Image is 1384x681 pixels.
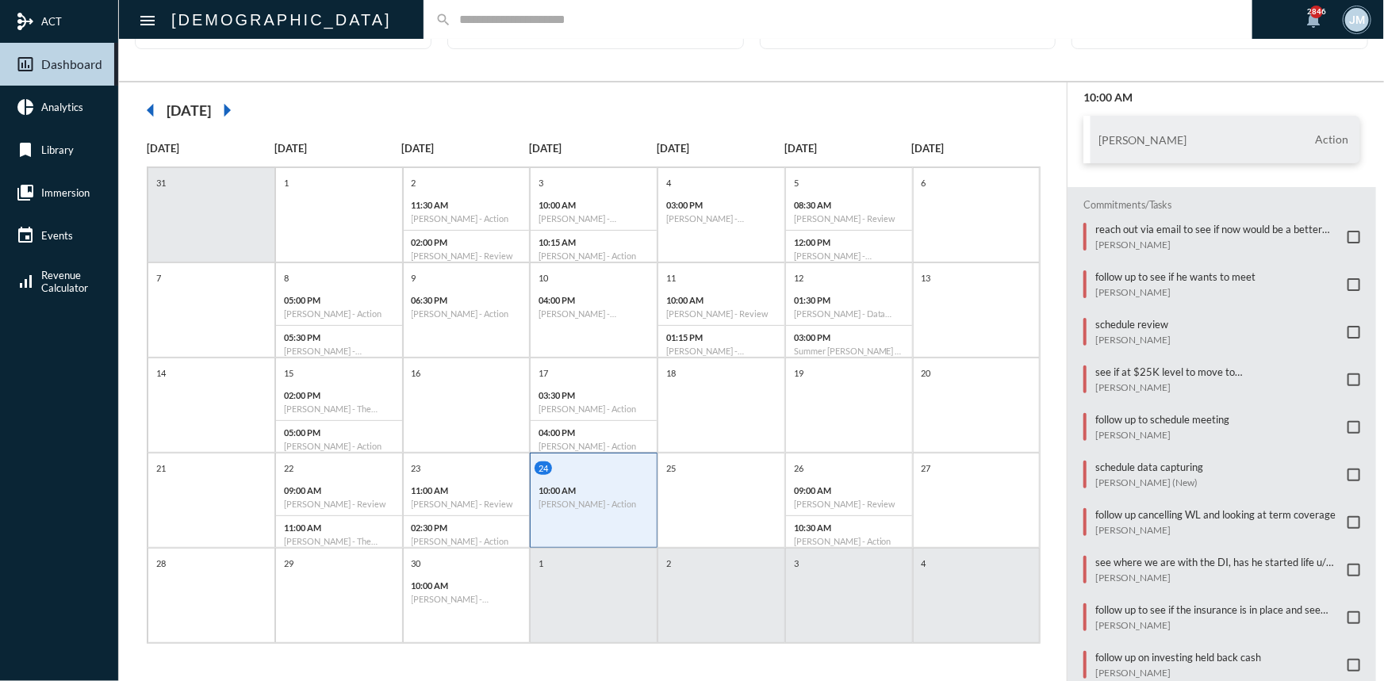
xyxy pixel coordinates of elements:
p: schedule review [1095,318,1171,331]
p: see where we are with the DI, has he started life u/w, ins exam, setting our next meeting [1095,556,1340,568]
p: 5 [790,176,803,189]
p: 11:00 AM [284,522,394,533]
p: 05:00 PM [284,295,394,305]
p: 29 [280,557,297,570]
p: 26 [790,461,807,475]
p: 12:00 PM [794,237,904,247]
p: [PERSON_NAME] [1095,524,1336,536]
p: [DATE] [147,142,274,155]
p: follow up to see if the insurance is in place and see where we are with [PERSON_NAME] Capital [1095,603,1340,616]
p: follow up on investing held back cash [1095,651,1261,664]
p: [DATE] [529,142,657,155]
p: 6 [918,176,930,189]
span: Action [1311,132,1352,147]
p: follow up to see if he wants to meet [1095,270,1256,283]
p: 02:00 PM [284,390,394,400]
p: 17 [535,366,552,380]
mat-icon: Side nav toggle icon [138,11,157,30]
p: [PERSON_NAME] (New) [1095,476,1203,488]
p: 03:30 PM [539,390,649,400]
h2: Commitments/Tasks [1083,199,1360,211]
p: 25 [662,461,680,475]
h3: [PERSON_NAME] [1098,133,1187,147]
p: 1 [280,176,293,189]
p: 10:30 AM [794,522,904,533]
p: 20 [918,366,935,380]
mat-icon: pie_chart [16,98,35,117]
p: [PERSON_NAME] [1095,572,1340,583]
p: 27 [918,461,935,475]
p: 05:30 PM [284,332,394,342]
p: [PERSON_NAME] [1095,429,1229,441]
p: [DATE] [912,142,1040,155]
h6: [PERSON_NAME] - Action [284,308,394,319]
p: reach out via email to see if now would be a better time reallocate to more aggressive [1095,223,1340,235]
h6: [PERSON_NAME] - Action [539,404,649,414]
p: 13 [918,271,935,285]
mat-icon: insert_chart_outlined [16,55,35,74]
p: 2 [408,176,420,189]
h6: [PERSON_NAME] - Verification [666,213,776,224]
h6: [PERSON_NAME] - Action [284,441,394,451]
h6: [PERSON_NAME] - Action [539,251,649,261]
div: 2846 [1310,6,1323,18]
h6: [PERSON_NAME] - Action [412,213,522,224]
p: 1 [535,557,547,570]
p: 3 [535,176,547,189]
h6: Summer [PERSON_NAME] - Data Capturing [794,346,904,356]
h6: [PERSON_NAME] - Review [412,251,522,261]
p: 08:30 AM [794,200,904,210]
p: 19 [790,366,807,380]
span: Revenue Calculator [41,269,88,294]
span: Analytics [41,101,83,113]
p: 12 [790,271,807,285]
p: [PERSON_NAME] [1095,239,1340,251]
p: 10:00 AM [412,580,522,591]
span: ACT [41,15,62,28]
button: Toggle sidenav [132,4,163,36]
mat-icon: arrow_left [135,94,167,126]
mat-icon: signal_cellular_alt [16,272,35,291]
p: 21 [152,461,170,475]
p: 03:00 PM [794,332,904,342]
h6: [PERSON_NAME] - Action [539,441,649,451]
mat-icon: collections_bookmark [16,183,35,202]
h6: [PERSON_NAME] - Action [539,499,649,509]
h6: [PERSON_NAME] - Investment [412,594,522,604]
p: 16 [408,366,425,380]
h6: [PERSON_NAME] - Data Capturing [794,308,904,319]
p: 8 [280,271,293,285]
p: 23 [408,461,425,475]
h6: [PERSON_NAME] - Verification [539,308,649,319]
mat-icon: bookmark [16,140,35,159]
span: Library [41,143,74,156]
p: 4 [918,557,930,570]
p: follow up to schedule meeting [1095,413,1229,426]
p: 11 [662,271,680,285]
p: 7 [152,271,165,285]
p: 3 [790,557,803,570]
p: see if at $25K level to move to [GEOGRAPHIC_DATA] [1095,365,1340,378]
p: 10 [535,271,552,285]
h6: [PERSON_NAME] - Investment [666,346,776,356]
h6: [PERSON_NAME] - Review [284,499,394,509]
p: 9 [408,271,420,285]
p: 05:00 PM [284,427,394,438]
p: [DATE] [784,142,912,155]
p: 15 [280,366,297,380]
p: 02:30 PM [412,522,522,533]
h6: [PERSON_NAME] - Possibility [284,346,394,356]
p: 10:00 AM [539,485,649,495]
h2: 10:00 AM [1083,90,1360,104]
h6: [PERSON_NAME] - Review [794,213,904,224]
h6: [PERSON_NAME] - The Philosophy [284,404,394,414]
p: 31 [152,176,170,189]
p: [PERSON_NAME] [1095,619,1340,631]
p: 18 [662,366,680,380]
p: 04:00 PM [539,427,649,438]
mat-icon: mediation [16,12,35,31]
p: [PERSON_NAME] [1095,286,1256,298]
h6: [PERSON_NAME] - The Philosophy [284,536,394,546]
p: 02:00 PM [412,237,522,247]
h6: [PERSON_NAME] - Review [666,308,776,319]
